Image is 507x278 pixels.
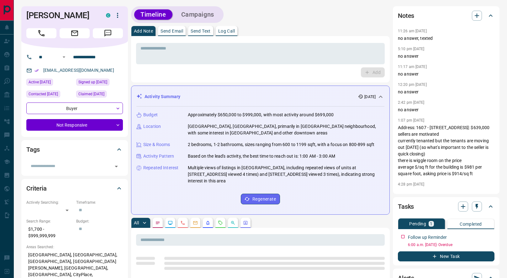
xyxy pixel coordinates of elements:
p: Approximately $650,000 to $999,000, with most activity around $699,000 [188,112,334,118]
button: New Task [398,251,494,261]
h2: Tasks [398,202,414,212]
p: All [134,221,139,225]
p: Actively Searching: [26,200,73,205]
p: Size & Rooms [143,141,170,148]
button: Regenerate [241,194,280,204]
p: 6:00 a.m. [DATE] - Overdue [408,242,494,248]
p: 1 [430,222,432,226]
h2: Notes [398,11,414,21]
div: Criteria [26,181,123,196]
svg: Opportunities [230,220,235,225]
div: Buyer [26,102,123,114]
p: Timeframe: [76,200,123,205]
div: Not Responsive [26,119,123,131]
p: Send Email [161,29,183,33]
button: Timeline [134,9,172,20]
p: no answer [398,188,494,195]
span: Message [93,28,123,38]
p: Based on the lead's activity, the best time to reach out is: 1:00 AM - 3:00 AM [188,153,335,160]
p: 1:07 pm [DATE] [398,118,425,123]
p: [DATE] [364,94,376,100]
p: Search Range: [26,218,73,224]
p: [GEOGRAPHIC_DATA], [GEOGRAPHIC_DATA], primarily in [GEOGRAPHIC_DATA] neighbourhood, with some int... [188,123,384,136]
svg: Emails [193,220,198,225]
p: Location [143,123,161,130]
div: Tue Jul 29 2025 [76,91,123,99]
svg: Lead Browsing Activity [168,220,173,225]
p: Completed [460,222,482,226]
span: Contacted [DATE] [29,91,58,97]
p: Address: 1607 - [STREET_ADDRESS]: $639,000 sellers are motivated currently tenanted but the tenan... [398,124,494,177]
p: 4:28 pm [DATE] [398,182,425,186]
p: Add Note [134,29,153,33]
div: Activity Summary[DATE] [136,91,384,102]
p: 11:26 am [DATE] [398,29,427,33]
svg: Calls [180,220,185,225]
div: Tags [26,142,123,157]
span: Claimed [DATE] [78,91,104,97]
svg: Notes [155,220,160,225]
span: Call [26,28,56,38]
div: Tue Sep 09 2025 [26,91,73,99]
p: no answer [398,89,494,95]
svg: Listing Alerts [205,220,210,225]
p: no answer, texted [398,35,494,42]
svg: Requests [218,220,223,225]
span: Active [DATE] [29,79,51,85]
p: 5:10 pm [DATE] [398,47,425,51]
p: Repeated Interest [143,165,178,171]
h2: Criteria [26,183,47,193]
p: Activity Summary [145,93,180,100]
div: Thu Sep 04 2025 [26,79,73,87]
a: [EMAIL_ADDRESS][DOMAIN_NAME] [43,68,114,73]
p: Follow up Reminder [408,234,447,241]
div: Notes [398,8,494,23]
p: Areas Searched: [26,244,123,250]
h1: [PERSON_NAME] [26,10,97,20]
p: Log Call [218,29,235,33]
p: Send Text [191,29,211,33]
p: Budget: [76,218,123,224]
p: no answer [398,53,494,60]
div: Sun Sep 06 2020 [76,79,123,87]
p: 11:17 am [DATE] [398,65,427,69]
p: no answer [398,71,494,77]
p: 12:20 pm [DATE] [398,82,427,87]
p: $1,700 - $999,999,999 [26,224,73,241]
p: 2:42 pm [DATE] [398,100,425,105]
p: Multiple views of listings in [GEOGRAPHIC_DATA], including repeated views of units at [STREET_ADD... [188,165,384,184]
p: no answer [398,107,494,113]
p: Budget [143,112,158,118]
button: Open [112,162,121,171]
p: 2 bedrooms, 1-2 bathrooms, sizes ranging from 600 to 1199 sqft, with a focus on 800-899 sqft [188,141,374,148]
span: Email [60,28,90,38]
div: Tasks [398,199,494,214]
svg: Email Verified [34,68,39,73]
h2: Tags [26,144,40,155]
p: Pending [409,222,426,226]
button: Campaigns [175,9,220,20]
span: Signed up [DATE] [78,79,107,85]
p: Activity Pattern [143,153,174,160]
svg: Agent Actions [243,220,248,225]
div: condos.ca [106,13,110,18]
button: Open [60,53,68,61]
